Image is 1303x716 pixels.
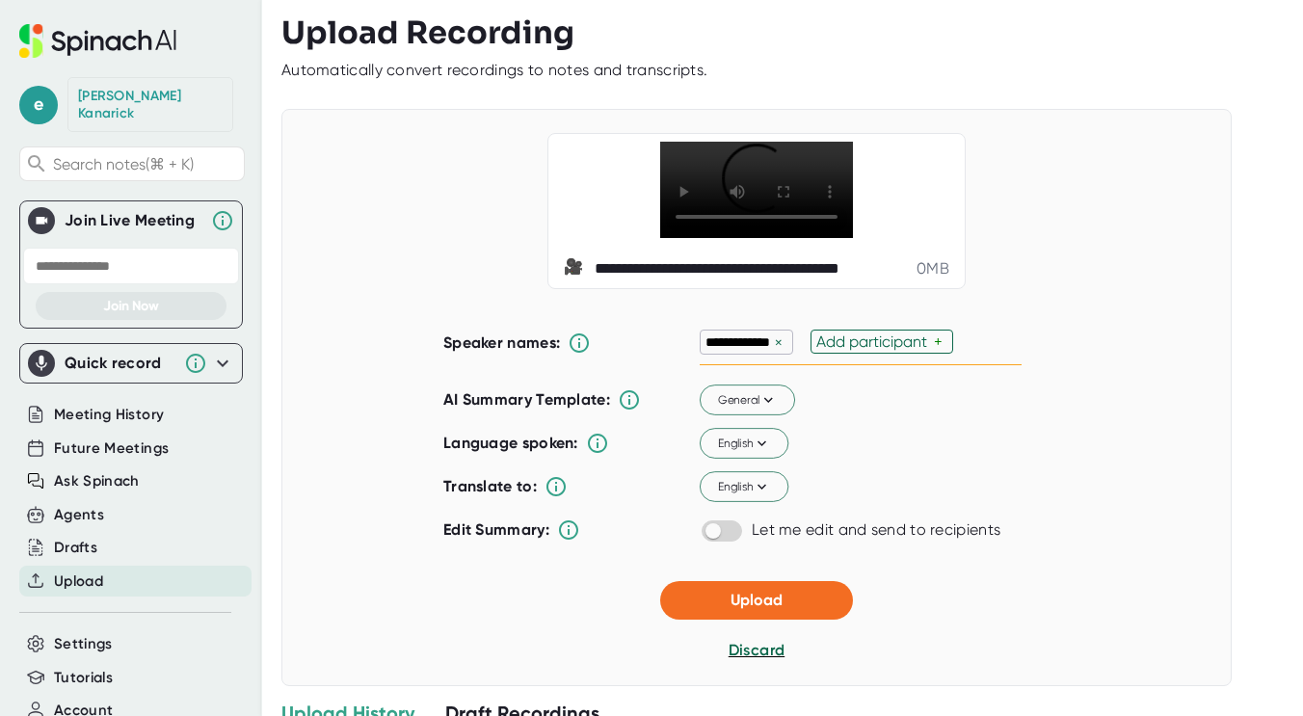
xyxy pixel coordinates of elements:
span: video [564,257,587,280]
button: Upload [660,581,853,620]
button: Agents [54,504,104,526]
div: Join Live Meeting [65,211,201,230]
button: Tutorials [54,667,113,689]
div: × [770,333,787,352]
button: Ask Spinach [54,470,140,492]
button: Drafts [54,537,97,559]
button: English [700,429,788,460]
div: Quick record [28,344,234,383]
div: + [934,332,947,351]
div: Automatically convert recordings to notes and transcripts. [281,61,707,80]
button: Discard [729,639,784,662]
span: Discard [729,641,784,659]
b: AI Summary Template: [443,390,610,410]
span: Upload [731,591,783,609]
div: Add participant [816,332,934,351]
span: e [19,86,58,124]
b: Language spoken: [443,434,578,452]
b: Edit Summary: [443,520,549,539]
span: Join Now [103,298,159,314]
div: Let me edit and send to recipients [752,520,1000,540]
b: Translate to: [443,477,537,495]
h3: Upload Recording [281,14,1284,51]
button: English [700,472,788,503]
div: Quick record [65,354,174,373]
button: Settings [54,633,113,655]
div: Ezra Kanarick [78,88,223,121]
img: Join Live Meeting [32,211,51,230]
div: 0 MB [917,259,949,278]
span: English [718,478,771,495]
button: Upload [54,570,103,593]
button: Meeting History [54,404,164,426]
button: Join Now [36,292,226,320]
button: Future Meetings [54,438,169,460]
div: Join Live MeetingJoin Live Meeting [28,201,234,240]
span: English [718,435,771,452]
span: General [718,391,778,409]
button: General [700,385,795,416]
span: Search notes (⌘ + K) [53,155,239,173]
b: Speaker names: [443,333,560,352]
